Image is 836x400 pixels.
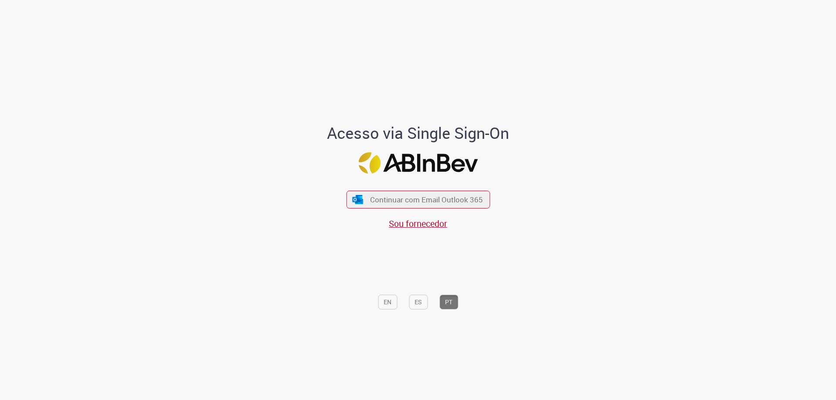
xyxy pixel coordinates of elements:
button: EN [378,295,397,309]
button: PT [439,295,458,309]
button: ES [409,295,428,309]
h1: Acesso via Single Sign-On [297,124,539,142]
a: Sou fornecedor [389,218,447,229]
button: ícone Azure/Microsoft 360 Continuar com Email Outlook 365 [346,191,490,208]
span: Continuar com Email Outlook 365 [370,195,483,205]
img: Logo ABInBev [358,152,478,174]
img: ícone Azure/Microsoft 360 [352,195,364,204]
